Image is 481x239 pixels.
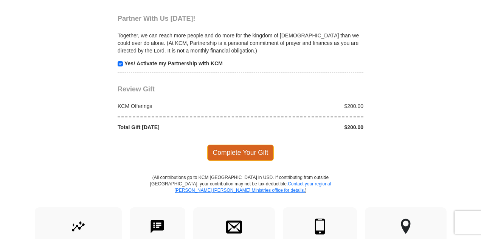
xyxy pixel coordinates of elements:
img: other-region [400,219,411,234]
span: Review Gift [118,85,155,93]
img: mobile.svg [312,219,328,234]
div: $200.00 [240,123,368,131]
strong: Yes! Activate my Partnership with KCM [124,60,223,66]
img: envelope.svg [226,219,242,234]
p: (All contributions go to KCM [GEOGRAPHIC_DATA] in USD. If contributing from outside [GEOGRAPHIC_D... [150,174,331,207]
p: Together, we can reach more people and do more for the kingdom of [DEMOGRAPHIC_DATA] than we coul... [118,32,363,54]
a: Contact your regional [PERSON_NAME] [PERSON_NAME] Ministries office for details. [174,181,331,193]
img: give-by-stock.svg [70,219,86,234]
span: Partner With Us [DATE]! [118,15,196,22]
img: text-to-give.svg [149,219,165,234]
div: Total Gift [DATE] [114,123,241,131]
div: $200.00 [240,102,368,110]
div: KCM Offerings [114,102,241,110]
span: Complete Your Gift [207,145,274,160]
